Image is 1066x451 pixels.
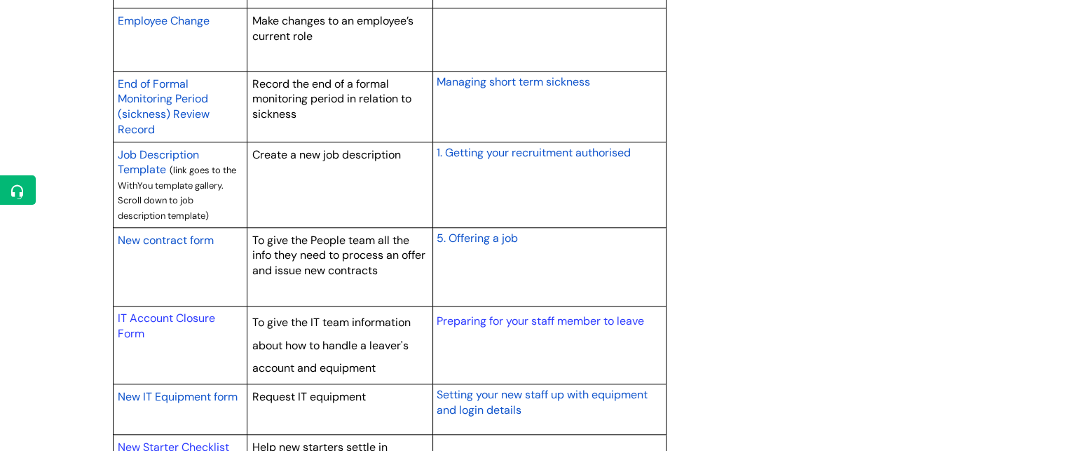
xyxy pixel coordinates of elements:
span: To give the IT team information about how to handle a leaver's account and equipment [252,315,411,375]
a: Job Description Template [118,146,199,178]
span: 1. Getting your recruitment authorised [436,145,630,160]
span: Setting your new staff up with equipment and login details [436,387,647,417]
a: Preparing for your staff member to leave [436,314,643,328]
a: Employee Change [118,12,210,29]
a: 1. Getting your recruitment authorised [436,144,630,161]
a: 5. Offering a job [436,229,517,246]
a: New IT Equipment form [118,388,238,405]
span: Make changes to an employee’s current role [252,13,414,43]
span: New contract form [118,233,214,248]
span: 5. Offering a job [436,231,517,245]
a: End of Formal Monitoring Period (sickness) Review Record [118,75,210,137]
span: Create a new job description [252,147,401,162]
a: Managing short term sickness [436,73,589,90]
span: New IT Equipment form [118,389,238,404]
span: Record the end of a formal monitoring period in relation to sickness [252,76,411,121]
a: Setting your new staff up with equipment and login details [436,386,647,418]
span: Managing short term sickness [436,74,589,89]
span: (link goes to the WithYou template gallery. Scroll down to job description template) [118,164,236,222]
a: IT Account Closure Form [118,311,215,341]
span: Employee Change [118,13,210,28]
span: Job Description Template [118,147,199,177]
span: End of Formal Monitoring Period (sickness) Review Record [118,76,210,137]
span: To give the People team all the info they need to process an offer and issue new contracts [252,233,425,278]
span: Request IT equipment [252,389,366,404]
a: New contract form [118,231,214,248]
